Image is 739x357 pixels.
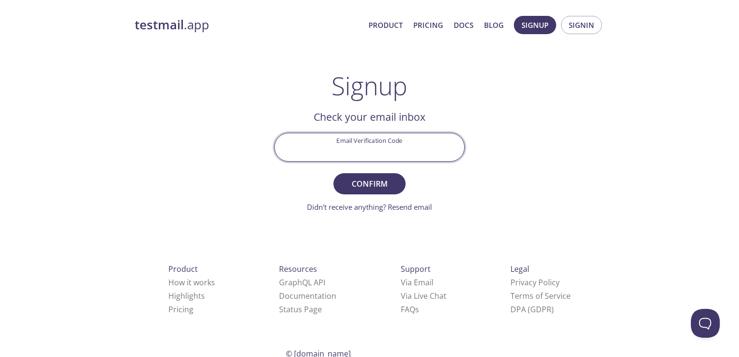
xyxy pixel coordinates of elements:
a: Via Email [401,277,433,288]
strong: testmail [135,16,184,33]
a: Product [369,19,403,31]
h2: Check your email inbox [274,109,465,125]
span: Signin [569,19,594,31]
button: Signup [514,16,556,34]
button: Signin [561,16,602,34]
a: Blog [484,19,504,31]
a: Privacy Policy [510,277,560,288]
a: Documentation [279,291,336,301]
a: DPA (GDPR) [510,304,554,315]
a: Didn't receive anything? Resend email [307,202,432,212]
span: Signup [522,19,548,31]
span: Legal [510,264,529,274]
span: Confirm [344,177,395,191]
a: Pricing [168,304,193,315]
iframe: Help Scout Beacon - Open [691,309,720,338]
a: Docs [454,19,473,31]
a: Terms of Service [510,291,571,301]
span: Product [168,264,198,274]
a: Pricing [413,19,443,31]
a: GraphQL API [279,277,325,288]
span: Support [401,264,431,274]
a: Status Page [279,304,322,315]
h1: Signup [331,71,408,100]
a: How it works [168,277,215,288]
span: Resources [279,264,317,274]
button: Confirm [333,173,406,194]
a: testmail.app [135,17,361,33]
a: FAQ [401,304,419,315]
a: Via Live Chat [401,291,446,301]
span: s [415,304,419,315]
a: Highlights [168,291,205,301]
